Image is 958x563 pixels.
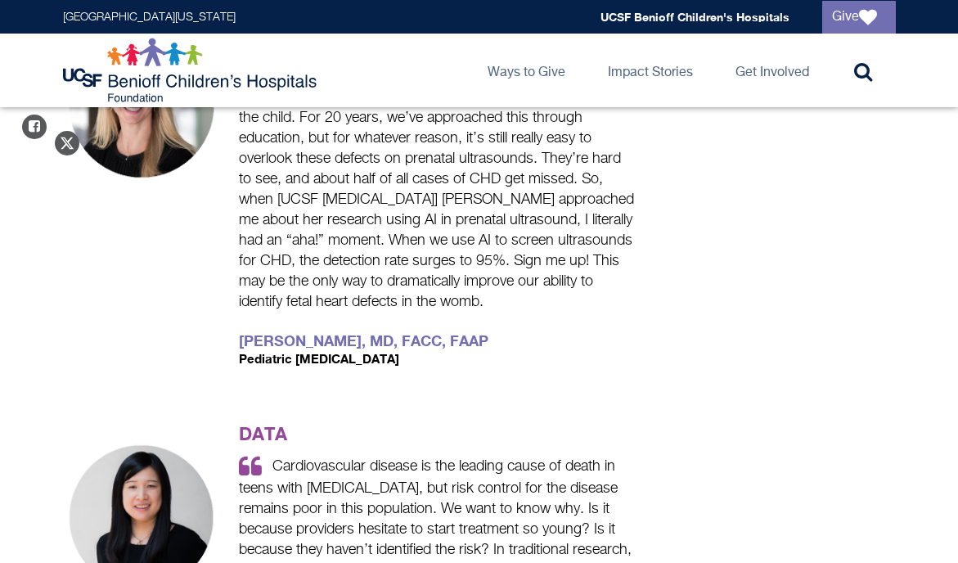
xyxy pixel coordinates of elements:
[63,11,236,23] a: [GEOGRAPHIC_DATA][US_STATE]
[63,38,321,103] img: Logo for UCSF Benioff Children's Hospitals Foundation
[595,34,706,107] a: Impact Stories
[475,34,578,107] a: Ways to Give
[822,1,896,34] a: Give
[239,43,636,313] p: I’ve spent my career trying to improve [MEDICAL_DATA] of [MEDICAL_DATA] (CHD). Diagnosing a [MEDI...
[722,34,822,107] a: Get Involved
[239,331,488,349] a: [PERSON_NAME], MD, FACC, FAAP
[239,423,287,444] font: DATA
[600,10,789,24] a: UCSF Benioff Children's Hospitals
[239,351,399,366] span: Pediatric [MEDICAL_DATA]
